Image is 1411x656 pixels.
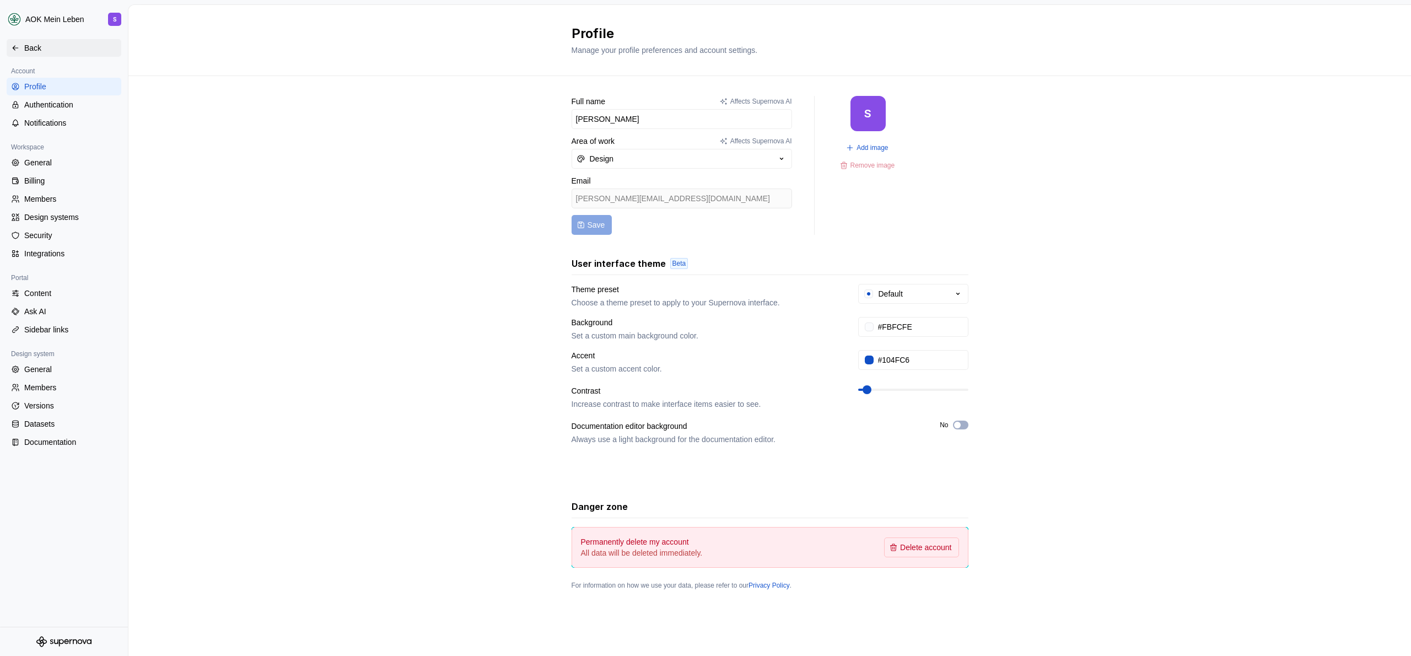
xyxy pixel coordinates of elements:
[7,172,121,190] a: Billing
[581,536,689,547] h4: Permanently delete my account
[24,117,117,128] div: Notifications
[900,542,951,553] span: Delete account
[7,64,39,78] div: Account
[572,581,968,590] div: For information on how we use your data, please refer to our .
[572,363,838,374] div: Set a custom accent color.
[7,271,33,284] div: Portal
[730,97,792,106] p: Affects Supernova AI
[25,14,84,25] div: AOK Mein Leben
[874,317,968,337] input: #FFFFFF
[940,421,948,429] label: No
[24,418,117,429] div: Datasets
[24,175,117,186] div: Billing
[24,248,117,259] div: Integrations
[843,140,893,155] button: Add image
[572,175,591,186] label: Email
[858,284,968,304] button: Default
[7,154,121,171] a: General
[7,347,59,361] div: Design system
[572,421,920,432] div: Documentation editor background
[7,321,121,338] a: Sidebar links
[7,227,121,244] a: Security
[572,330,838,341] div: Set a custom main background color.
[572,297,838,308] div: Choose a theme preset to apply to your Supernova interface.
[572,257,666,270] h3: User interface theme
[7,245,121,262] a: Integrations
[730,137,792,146] p: Affects Supernova AI
[572,434,920,445] div: Always use a light background for the documentation editor.
[879,288,903,299] div: Default
[24,306,117,317] div: Ask AI
[2,7,126,31] button: AOK Mein LebenS
[572,46,758,55] span: Manage your profile preferences and account settings.
[24,81,117,92] div: Profile
[884,537,958,557] button: Delete account
[864,109,871,118] div: S
[7,78,121,95] a: Profile
[857,143,888,152] span: Add image
[7,361,121,378] a: General
[7,190,121,208] a: Members
[8,13,21,26] img: df5db9ef-aba0-4771-bf51-9763b7497661.png
[24,324,117,335] div: Sidebar links
[7,208,121,226] a: Design systems
[572,385,838,396] div: Contrast
[581,547,703,558] p: All data will be deleted immediately.
[24,382,117,393] div: Members
[572,317,838,328] div: Background
[24,193,117,205] div: Members
[113,15,117,24] div: S
[36,636,91,647] svg: Supernova Logo
[24,230,117,241] div: Security
[590,153,614,164] div: Design
[874,350,968,370] input: #104FC6
[7,303,121,320] a: Ask AI
[24,364,117,375] div: General
[572,500,628,513] h3: Danger zone
[7,141,49,154] div: Workspace
[748,582,790,589] a: Privacy Policy
[7,379,121,396] a: Members
[572,136,615,147] label: Area of work
[7,96,121,114] a: Authentication
[670,258,688,269] div: Beta
[7,114,121,132] a: Notifications
[24,288,117,299] div: Content
[572,96,605,107] label: Full name
[24,157,117,168] div: General
[24,42,117,53] div: Back
[7,397,121,415] a: Versions
[572,399,838,410] div: Increase contrast to make interface items easier to see.
[24,99,117,110] div: Authentication
[24,212,117,223] div: Design systems
[7,433,121,451] a: Documentation
[7,415,121,433] a: Datasets
[7,39,121,57] a: Back
[7,284,121,302] a: Content
[572,284,838,295] div: Theme preset
[572,25,955,42] h2: Profile
[24,400,117,411] div: Versions
[24,437,117,448] div: Documentation
[572,350,838,361] div: Accent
